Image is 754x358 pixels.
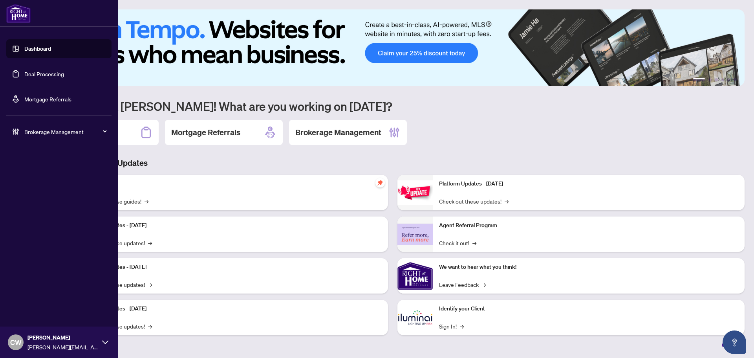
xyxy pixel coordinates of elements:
[171,127,240,138] h2: Mortgage Referrals
[715,78,718,81] button: 3
[439,322,464,330] a: Sign In!→
[41,158,745,169] h3: Brokerage & Industry Updates
[693,78,705,81] button: 1
[397,180,433,205] img: Platform Updates - June 23, 2025
[6,4,31,23] img: logo
[148,280,152,289] span: →
[734,78,737,81] button: 6
[439,280,486,289] a: Leave Feedback→
[24,45,51,52] a: Dashboard
[727,78,730,81] button: 5
[41,99,745,114] h1: Welcome back [PERSON_NAME]! What are you working on [DATE]?
[397,224,433,245] img: Agent Referral Program
[27,343,98,351] span: [PERSON_NAME][EMAIL_ADDRESS][DOMAIN_NAME]
[721,78,724,81] button: 4
[82,180,382,188] p: Self-Help
[472,239,476,247] span: →
[439,180,738,188] p: Platform Updates - [DATE]
[708,78,712,81] button: 2
[723,330,746,354] button: Open asap
[375,178,385,187] span: pushpin
[439,221,738,230] p: Agent Referral Program
[10,337,22,348] span: CW
[439,239,476,247] a: Check it out!→
[148,322,152,330] span: →
[397,300,433,335] img: Identify your Client
[82,263,382,272] p: Platform Updates - [DATE]
[439,263,738,272] p: We want to hear what you think!
[295,127,381,138] h2: Brokerage Management
[82,221,382,230] p: Platform Updates - [DATE]
[24,95,71,103] a: Mortgage Referrals
[439,305,738,313] p: Identify your Client
[27,333,98,342] span: [PERSON_NAME]
[145,197,148,206] span: →
[24,70,64,77] a: Deal Processing
[482,280,486,289] span: →
[82,305,382,313] p: Platform Updates - [DATE]
[505,197,509,206] span: →
[24,127,106,136] span: Brokerage Management
[460,322,464,330] span: →
[41,9,745,86] img: Slide 0
[148,239,152,247] span: →
[397,258,433,294] img: We want to hear what you think!
[439,197,509,206] a: Check out these updates!→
